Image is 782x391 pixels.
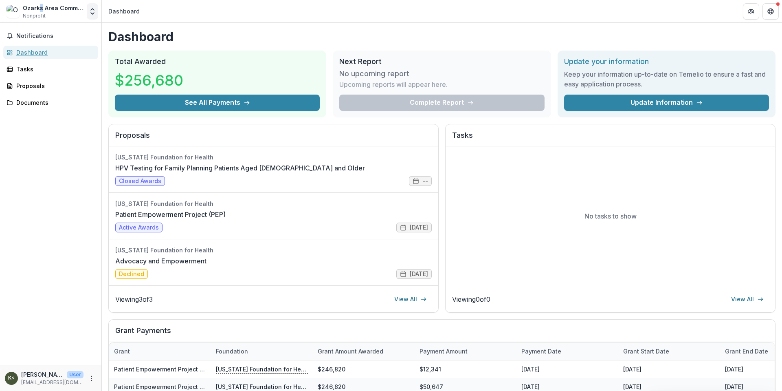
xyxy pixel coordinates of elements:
h2: Proposals [115,131,432,146]
div: Payment Amount [415,342,516,360]
a: Tasks [3,62,98,76]
div: Grant [109,347,135,356]
a: Patient Empowerment Project (PEP) [115,210,226,219]
div: Foundation [211,342,313,360]
button: Partners [743,3,759,20]
div: Grant [109,342,211,360]
a: Patient Empowerment Project (PEP) [114,383,214,390]
div: [DATE] [516,360,618,378]
span: Notifications [16,33,95,40]
button: More [87,373,97,383]
p: No tasks to show [584,211,637,221]
div: Dashboard [16,48,92,57]
a: Advocacy and Empowerment [115,256,206,266]
div: Tasks [16,65,92,73]
div: Foundation [211,347,253,356]
div: Payment date [516,342,618,360]
nav: breadcrumb [105,5,143,17]
p: Viewing 0 of 0 [452,294,490,304]
p: [US_STATE] Foundation for Health [216,382,308,391]
div: Grant amount awarded [313,342,415,360]
button: See All Payments [115,95,320,111]
a: View All [726,293,769,306]
div: Payment date [516,347,566,356]
a: View All [389,293,432,306]
p: User [67,371,83,378]
div: Grant amount awarded [313,347,388,356]
p: Upcoming reports will appear here. [339,80,448,89]
img: Ozarks Area Community Action Corporation [7,5,20,18]
h2: Tasks [452,131,769,146]
h2: Next Report [339,57,544,66]
a: HPV Testing for Family Planning Patients Aged [DEMOGRAPHIC_DATA] and Older [115,163,365,173]
div: Documents [16,98,92,107]
a: Dashboard [3,46,98,59]
p: [PERSON_NAME] <[EMAIL_ADDRESS][DOMAIN_NAME]> [21,370,64,379]
p: [US_STATE] Foundation for Health [216,364,308,373]
div: $246,820 [313,360,415,378]
div: Dashboard [108,7,140,15]
h2: Update your information [564,57,769,66]
p: [EMAIL_ADDRESS][DOMAIN_NAME] [21,379,83,386]
div: $12,341 [415,360,516,378]
a: Patient Empowerment Project (PEP) [114,366,214,373]
button: Notifications [3,29,98,42]
div: Ozarks Area Community Action Corporation [23,4,83,12]
p: Viewing 3 of 3 [115,294,153,304]
div: Grant start date [618,342,720,360]
h1: Dashboard [108,29,775,44]
a: Proposals [3,79,98,93]
a: Documents [3,96,98,109]
span: Nonprofit [23,12,46,20]
h3: $256,680 [115,69,183,91]
div: Grant end date [720,347,773,356]
div: Payment Amount [415,347,472,356]
a: Update Information [564,95,769,111]
button: Open entity switcher [87,3,98,20]
div: [DATE] [618,360,720,378]
div: Proposals [16,82,92,90]
button: Get Help [762,3,779,20]
h3: Keep your information up-to-date on Temelio to ensure a fast and easy application process. [564,69,769,89]
div: Kenneth Waugh <kwaugh@oac.ac> [8,376,15,381]
h2: Grant Payments [115,326,769,342]
h3: No upcoming report [339,69,409,78]
h2: Total Awarded [115,57,320,66]
div: Grant start date [618,347,674,356]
